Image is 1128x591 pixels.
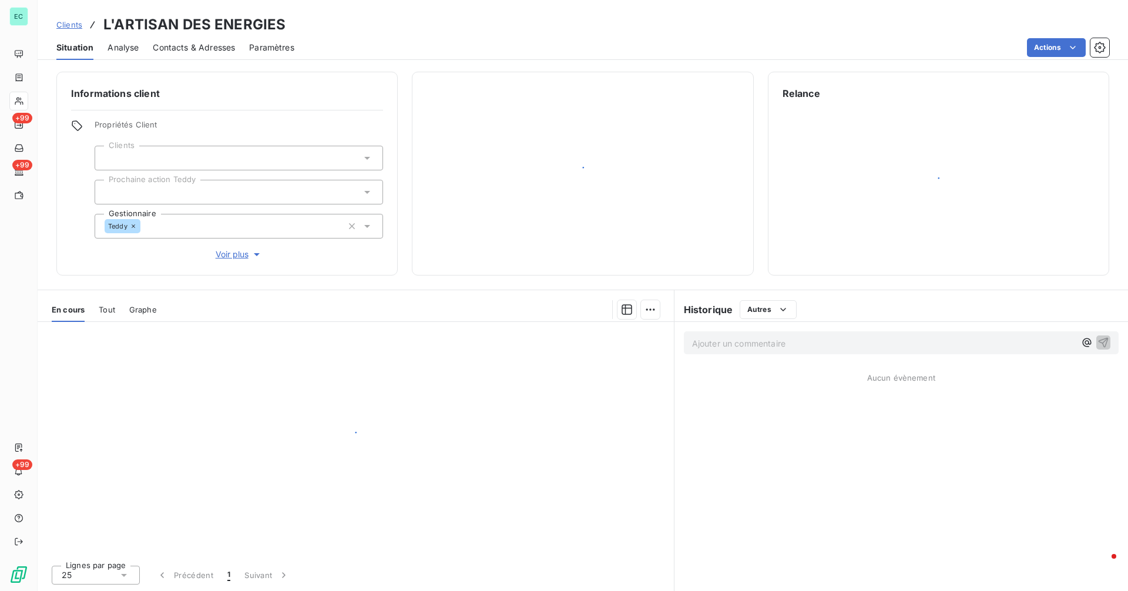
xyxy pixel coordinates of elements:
div: EC [9,7,28,26]
input: Ajouter une valeur [140,221,150,231]
button: 1 [220,563,237,587]
button: Autres [740,300,797,319]
button: Suivant [237,563,297,587]
input: Ajouter une valeur [105,187,114,197]
span: Paramètres [249,42,294,53]
h6: Informations client [71,86,383,100]
h3: L'ARTISAN DES ENERGIES [103,14,286,35]
input: Ajouter une valeur [105,153,114,163]
span: Clients [56,20,82,29]
span: Contacts & Adresses [153,42,235,53]
iframe: Intercom live chat [1088,551,1116,579]
button: Précédent [149,563,220,587]
img: Logo LeanPay [9,565,28,584]
span: Analyse [108,42,139,53]
h6: Relance [783,86,1095,100]
span: +99 [12,113,32,123]
span: Situation [56,42,93,53]
h6: Historique [674,303,733,317]
span: 1 [227,569,230,581]
button: Actions [1027,38,1086,57]
span: En cours [52,305,85,314]
span: Graphe [129,305,157,314]
span: +99 [12,459,32,470]
span: +99 [12,160,32,170]
span: Aucun évènement [867,373,935,382]
span: Tout [99,305,115,314]
a: Clients [56,19,82,31]
span: Voir plus [216,249,263,260]
span: Propriétés Client [95,120,383,136]
span: 25 [62,569,72,581]
span: Teddy [108,223,127,230]
button: Voir plus [95,248,383,261]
